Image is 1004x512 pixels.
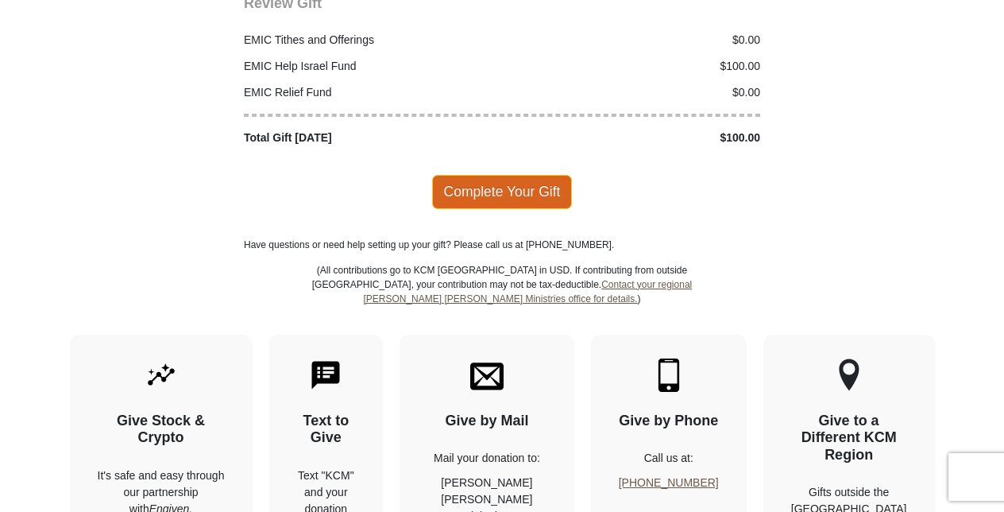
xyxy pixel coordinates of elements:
[427,450,546,467] p: Mail your donation to:
[236,58,503,75] div: EMIC Help Israel Fund
[838,359,860,392] img: other-region
[791,413,907,464] h4: Give to a Different KCM Region
[502,32,769,48] div: $0.00
[363,279,692,304] a: Contact your regional [PERSON_NAME] [PERSON_NAME] Ministries office for details.
[145,359,178,392] img: give-by-stock.svg
[309,359,342,392] img: text-to-give.svg
[297,413,356,447] h4: Text to Give
[311,263,693,335] p: (All contributions go to KCM [GEOGRAPHIC_DATA] in USD. If contributing from outside [GEOGRAPHIC_D...
[236,130,503,146] div: Total Gift [DATE]
[470,359,504,392] img: envelope.svg
[432,175,573,208] span: Complete Your Gift
[502,58,769,75] div: $100.00
[98,413,225,447] h4: Give Stock & Crypto
[427,413,546,430] h4: Give by Mail
[236,84,503,101] div: EMIC Relief Fund
[619,450,719,467] p: Call us at:
[652,359,685,392] img: mobile.svg
[244,238,760,252] p: Have questions or need help setting up your gift? Please call us at [PHONE_NUMBER].
[502,130,769,146] div: $100.00
[502,84,769,101] div: $0.00
[619,476,719,489] a: [PHONE_NUMBER]
[619,413,719,430] h4: Give by Phone
[236,32,503,48] div: EMIC Tithes and Offerings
